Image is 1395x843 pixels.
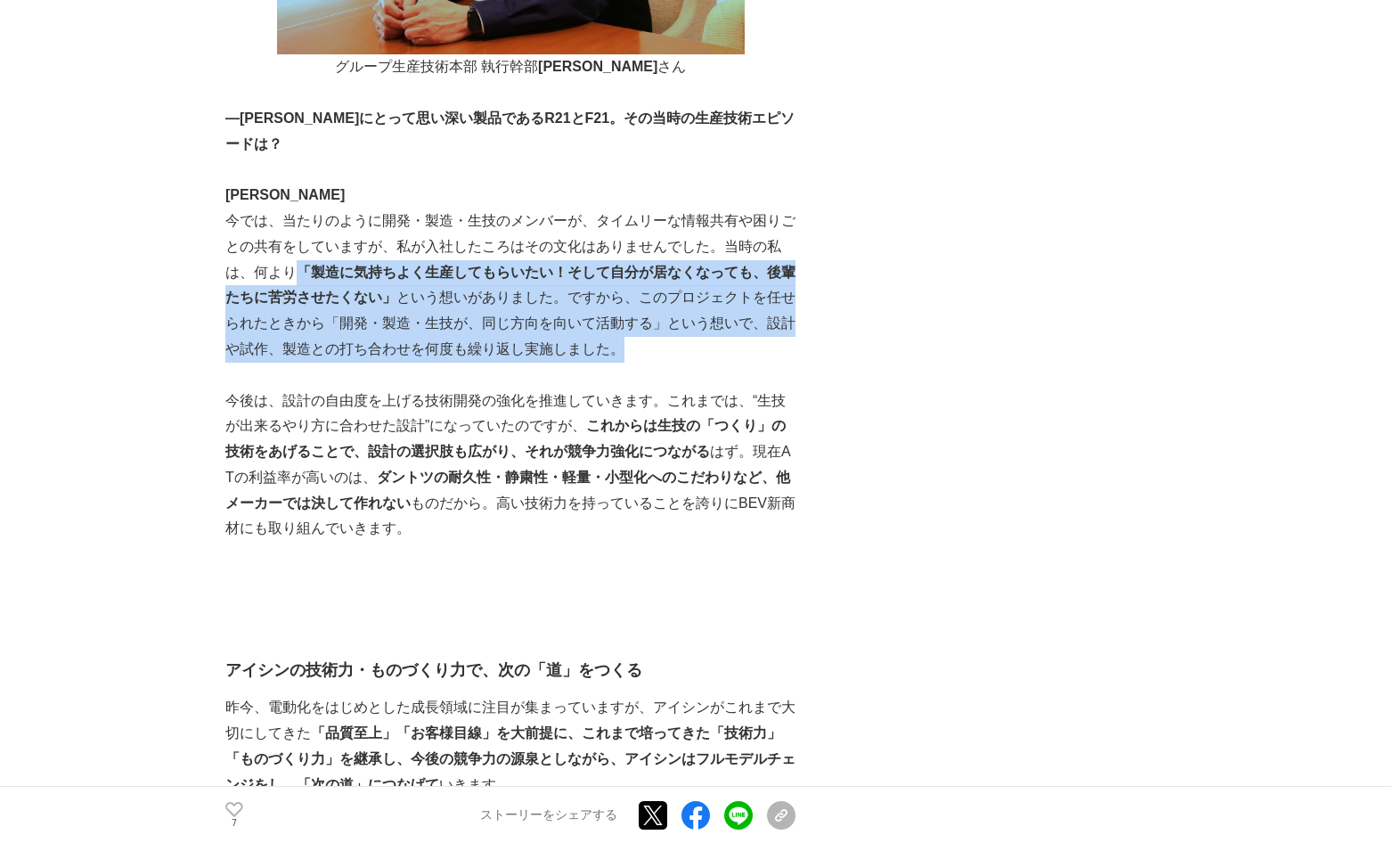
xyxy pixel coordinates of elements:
[225,389,795,543] p: 今後は、設計の自由度を上げる技術開発の強化を推進していきます。これまでは、“生技が出来るやり方に合わせた設計”になっていたのですが、 はず。現在ATの利益率が高いのは、 ものだから。高い技術力を...
[225,695,795,798] p: 昨今、電動化をはじめとした成長領域に注目が集まっていますが、アイシンがこれまで大切にしてきた いきます。
[225,725,795,792] strong: 「品質至上」「お客様目線」を大前提に、これまで培ってきた「技術力」「ものづくり力」を継承し、今後の競争力の源泉としながら、アイシンはフルモデルチェンジをし、「次の道」につなげて
[225,209,795,363] p: 今では、当たりのように開発・製造・生技のメンバーが、タイムリーな情報共有や困りごとの共有をしていますが、私が入社したころはその文化はありませんでした。当時の私は、何より という想いがありました。...
[225,265,795,306] strong: 「製造に気持ちよく生産してもらいたい！そして自分が居なくなっても、後輩たちに苦労させたくない」
[225,819,243,828] p: 7
[225,187,345,202] strong: [PERSON_NAME]
[225,54,795,80] p: グループ生産技術本部 執行幹部 さん
[538,59,657,74] strong: [PERSON_NAME]
[225,470,790,511] strong: ダントツの耐久性・静粛性・軽量・小型化へのこだわりなど、他メーカーでは決して作れない
[225,661,642,679] strong: アイシンの技術力・ものづくり力で、次の「道」をつくる
[480,807,617,823] p: ストーリーをシェアする
[225,110,795,151] strong: ―[PERSON_NAME]にとって思い深い製品であるR21とF21。その当時の生産技術エピソードは？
